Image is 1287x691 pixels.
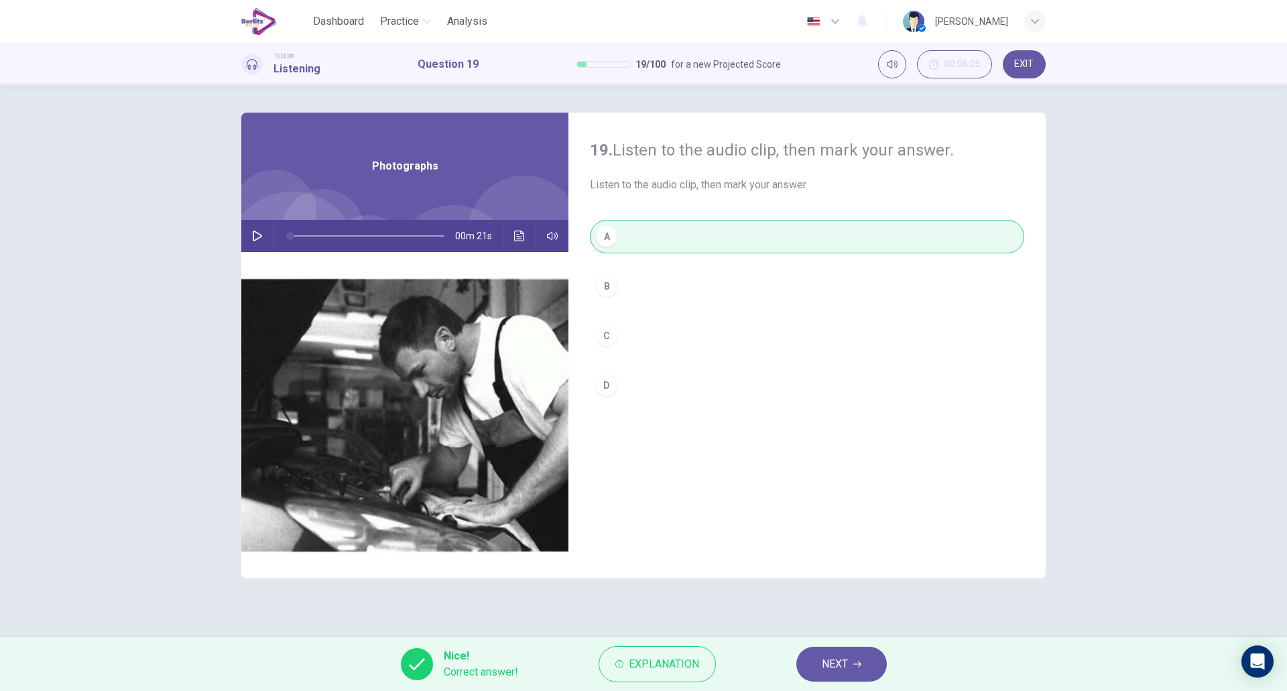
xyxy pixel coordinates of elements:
span: NEXT [822,655,848,674]
div: [PERSON_NAME] [935,13,1008,29]
span: for a new Projected Score [671,56,781,72]
button: Click to see the audio transcription [509,220,530,252]
h4: Listen to the audio clip, then mark your answer. [590,139,1024,161]
button: Explanation [599,646,716,682]
span: Analysis [447,13,487,29]
span: 00m 21s [455,220,503,252]
img: en [805,17,822,27]
button: Analysis [442,9,493,34]
span: Nice! [444,648,518,664]
strong: 19. [590,141,613,160]
div: Hide [917,50,992,78]
span: TOEIC® [273,52,294,61]
span: Explanation [629,655,699,674]
div: Mute [878,50,906,78]
div: Open Intercom Messenger [1241,645,1274,678]
a: EduSynch logo [241,8,308,35]
button: Practice [375,9,436,34]
span: Dashboard [313,13,364,29]
span: Correct answer! [444,664,518,680]
h1: Question 19 [418,56,479,72]
span: Listen to the audio clip, then mark your answer. [590,177,1024,193]
span: Photographs [372,158,438,174]
button: EXIT [1003,50,1046,78]
button: 00:06:05 [917,50,992,78]
button: NEXT [796,647,887,682]
span: Practice [380,13,419,29]
span: 00:06:05 [944,59,981,70]
img: Profile picture [903,11,924,32]
img: EduSynch logo [241,8,277,35]
span: EXIT [1014,59,1034,70]
button: Dashboard [308,9,369,34]
img: Photographs [241,252,568,578]
h1: Listening [273,61,320,77]
span: 19 / 100 [635,56,666,72]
